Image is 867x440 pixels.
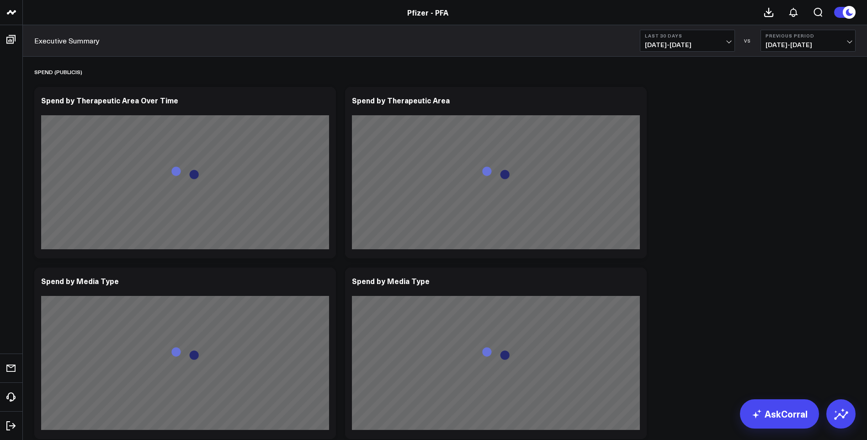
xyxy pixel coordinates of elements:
div: SPEND (PUBLICIS) [34,61,82,82]
div: VS [739,38,756,43]
a: Executive Summary [34,36,100,46]
div: Spend by Therapeutic Area [352,95,450,105]
b: Last 30 Days [645,33,730,38]
div: Spend by Media Type [352,276,430,286]
span: [DATE] - [DATE] [766,41,851,48]
b: Previous Period [766,33,851,38]
button: Previous Period[DATE]-[DATE] [761,30,856,52]
a: AskCorral [740,399,819,429]
a: Pfizer - PFA [407,7,448,17]
div: Spend by Therapeutic Area Over Time [41,95,178,105]
span: [DATE] - [DATE] [645,41,730,48]
button: Last 30 Days[DATE]-[DATE] [640,30,735,52]
div: Spend by Media Type [41,276,119,286]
